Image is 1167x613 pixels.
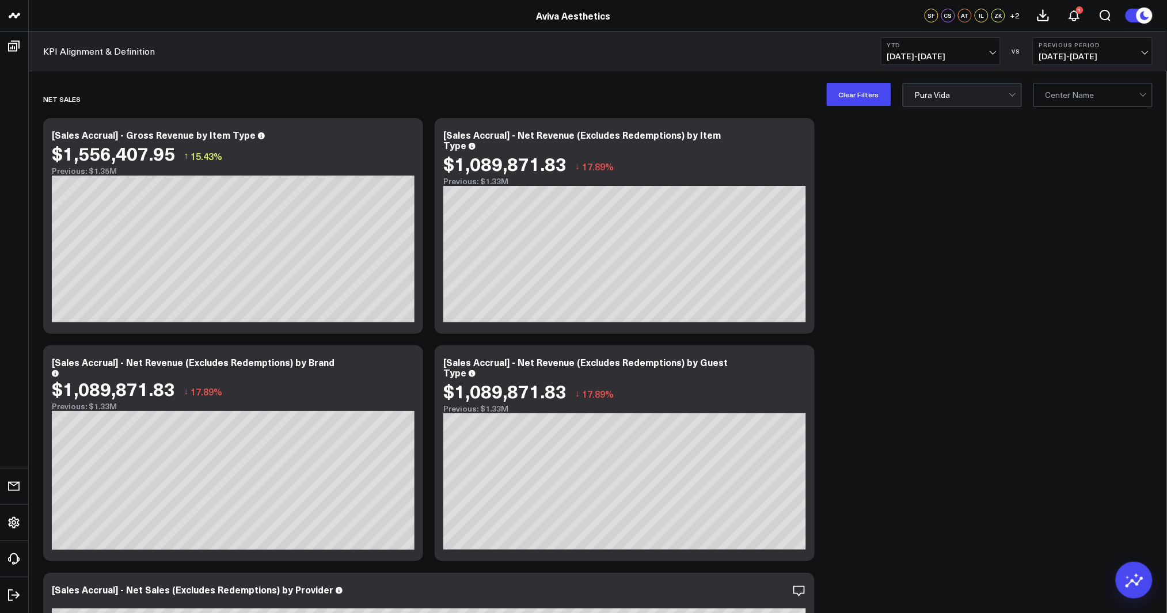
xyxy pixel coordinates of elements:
span: ↓ [575,386,580,401]
span: 17.89% [582,387,614,400]
div: Previous: $1.33M [443,177,806,186]
span: 15.43% [191,150,222,162]
a: KPI Alignment & Definition [43,45,155,58]
b: YTD [887,41,994,48]
div: ZK [991,9,1005,22]
div: [Sales Accrual] - Net Sales (Excludes Redemptions) by Provider [52,583,333,596]
span: ↓ [575,159,580,174]
span: 17.89% [191,385,222,398]
div: AT [958,9,972,22]
div: Previous: $1.33M [52,402,415,411]
span: [DATE] - [DATE] [1039,52,1146,61]
b: Previous Period [1039,41,1146,48]
div: [Sales Accrual] - Net Revenue (Excludes Redemptions) by Brand [52,356,334,368]
div: Net Sales [43,86,81,112]
div: $1,089,871.83 [443,153,567,174]
button: Previous Period[DATE]-[DATE] [1033,37,1153,65]
a: Aviva Aesthetics [537,9,611,22]
div: [Sales Accrual] - Gross Revenue by Item Type [52,128,256,141]
button: YTD[DATE]-[DATE] [881,37,1001,65]
span: ↓ [184,384,188,399]
div: [Sales Accrual] - Net Revenue (Excludes Redemptions) by Guest Type [443,356,728,379]
div: [Sales Accrual] - Net Revenue (Excludes Redemptions) by Item Type [443,128,721,151]
div: VS [1006,48,1027,55]
div: Previous: $1.35M [52,166,415,176]
span: ↑ [184,149,188,163]
div: SF [925,9,938,22]
button: Clear Filters [827,83,891,106]
div: 1 [1076,6,1084,14]
div: CS [941,9,955,22]
button: +2 [1008,9,1022,22]
div: $1,089,871.83 [52,378,175,399]
div: $1,556,407.95 [52,143,175,163]
div: $1,089,871.83 [443,380,567,401]
span: + 2 [1010,12,1020,20]
div: Previous: $1.33M [443,404,806,413]
div: IL [975,9,989,22]
span: [DATE] - [DATE] [887,52,994,61]
span: 17.89% [582,160,614,173]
